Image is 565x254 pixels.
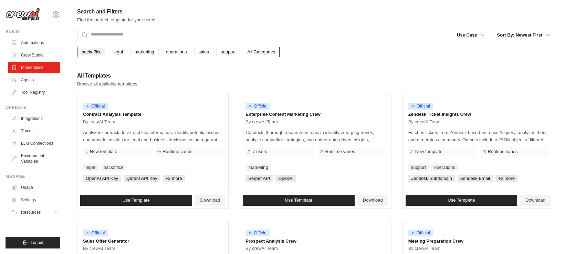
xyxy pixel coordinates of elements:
[252,149,267,154] span: 7 users
[245,246,278,251] span: By crewAI Team
[8,194,60,205] a: Settings
[493,29,554,41] button: Sort By: Newest First
[163,175,185,182] span: +2 more
[101,164,126,171] a: backoffice
[200,197,220,203] span: Download
[83,175,121,182] span: OpenAI API Key
[8,87,60,98] a: Tool Registry
[83,119,115,125] span: By crewAI Team
[194,47,213,57] a: sales
[285,197,312,203] span: Use Template
[83,246,115,251] span: By crewAI Team
[83,230,108,236] span: Official
[325,149,355,154] span: Runtime varies
[77,47,106,57] a: backoffice
[458,175,493,182] span: Zendesk Email
[8,62,60,73] a: Marketplace
[408,119,441,125] span: By crewAI Team
[363,197,383,203] span: Download
[495,175,517,182] span: +2 more
[83,238,223,245] p: Sales Offer Generator
[77,7,157,17] h2: Search and Filters
[408,246,441,251] span: By crewAI Team
[161,47,191,57] a: operations
[80,195,192,206] a: Use Template
[406,195,517,206] a: Use Template
[525,197,545,203] span: Download
[77,81,137,88] p: Browse all available templates
[6,237,60,248] button: Logout
[216,47,240,57] a: support
[77,17,157,23] p: Find the perfect template for your needs
[8,138,60,149] a: LLM Connections
[83,164,98,171] a: legal
[21,210,41,215] span: Resources
[245,230,270,236] span: Official
[130,47,159,57] a: marketing
[408,103,433,110] span: Official
[243,195,355,206] a: Use Template
[245,129,385,143] p: Conducts thorough research on topic to identify emerging trends, analyze competitor strategies, a...
[8,37,60,48] a: Automations
[83,129,223,143] p: Analyzes contracts to extract key information, identify potential issues, and provide insights fo...
[245,103,270,110] span: Official
[123,197,150,203] span: Use Template
[448,197,475,203] span: Use Template
[90,149,117,154] span: New template
[31,240,43,245] span: Logout
[488,149,518,154] span: Runtime varies
[6,105,60,110] div: Operate
[83,103,108,110] span: Official
[109,47,127,57] a: legal
[245,111,385,118] p: Enterprise Content Marketing Crew
[124,175,160,182] span: Qdrant API Key
[8,74,60,85] a: Agents
[408,175,455,182] span: Zendesk Subdomain
[275,175,296,182] span: OpenAI
[8,150,60,167] a: Environment Variables
[357,195,388,206] a: Download
[408,230,433,236] span: Official
[8,125,60,136] a: Traces
[8,182,60,193] a: Usage
[453,29,489,41] button: Use Case
[77,71,137,81] h2: All Templates
[163,149,192,154] span: Runtime varies
[408,111,548,118] p: Zendesk Ticket Insights Crew
[8,207,60,218] button: Resources
[431,164,458,171] a: operations
[408,238,548,245] p: Meeting Preparation Crew
[8,113,60,124] a: Integrations
[6,29,60,34] div: Build
[195,195,226,206] a: Download
[8,50,60,61] a: Crew Studio
[415,149,442,154] span: New template
[243,47,280,57] a: All Categories
[83,111,223,118] p: Contract Analysis Template
[6,174,60,179] div: Manage
[245,119,278,125] span: By crewAI Team
[245,175,273,182] span: Serper API
[408,164,429,171] a: support
[245,238,385,245] p: Prospect Analysis Crew
[408,129,548,143] p: Fetches tickets from Zendesk based on a user's query, analyzes them, and generates a summary. Out...
[245,164,271,171] a: marketing
[6,8,40,21] img: Logo
[520,195,551,206] a: Download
